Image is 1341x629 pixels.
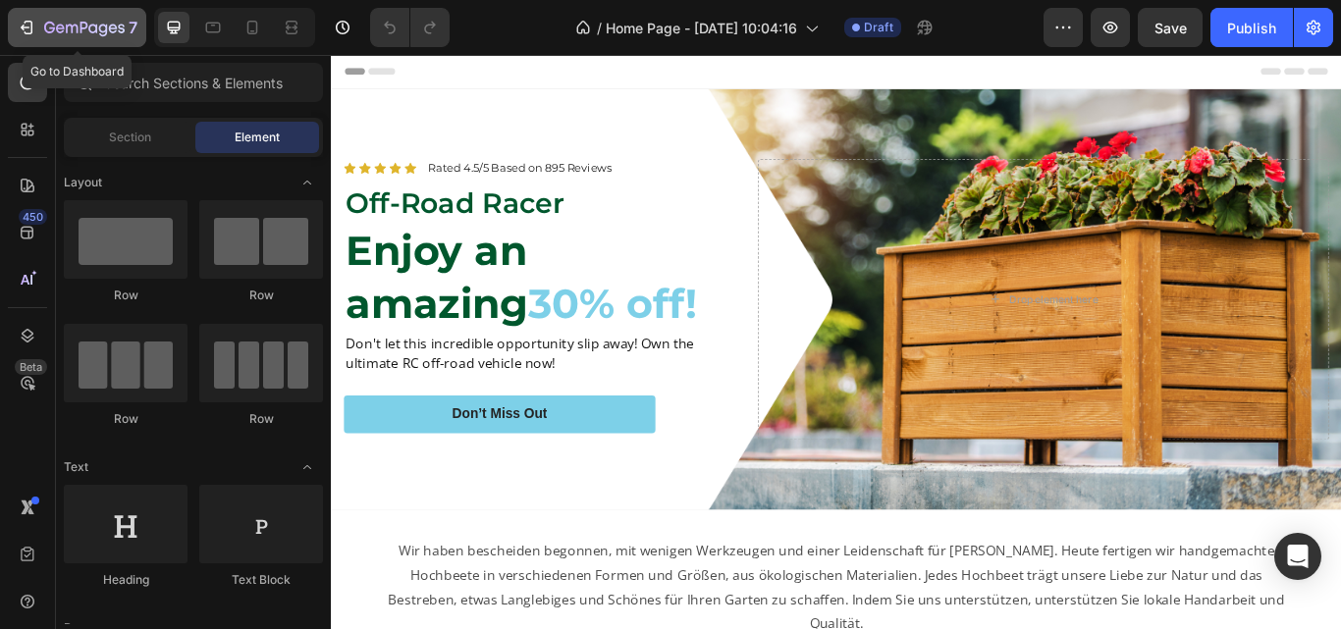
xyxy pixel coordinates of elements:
[331,55,1341,629] iframe: Design area
[292,167,323,198] span: Toggle open
[1138,8,1203,47] button: Save
[64,287,188,304] div: Row
[64,174,102,191] span: Layout
[370,8,450,47] div: Undo/Redo
[199,410,323,428] div: Row
[864,19,893,36] span: Draft
[64,410,188,428] div: Row
[199,571,323,589] div: Text Block
[1210,8,1293,47] button: Publish
[199,287,323,304] div: Row
[129,16,137,39] p: 7
[1154,20,1187,36] span: Save
[1274,533,1321,580] div: Open Intercom Messenger
[1227,18,1276,38] div: Publish
[64,458,88,476] span: Text
[15,359,47,375] div: Beta
[790,278,894,293] div: Drop element here
[109,129,151,146] span: Section
[64,571,188,589] div: Heading
[19,209,47,225] div: 450
[597,18,602,38] span: /
[235,129,280,146] span: Element
[8,8,146,47] button: 7
[606,18,797,38] span: Home Page - [DATE] 10:04:16
[64,63,323,102] input: Search Sections & Elements
[292,451,323,483] span: Toggle open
